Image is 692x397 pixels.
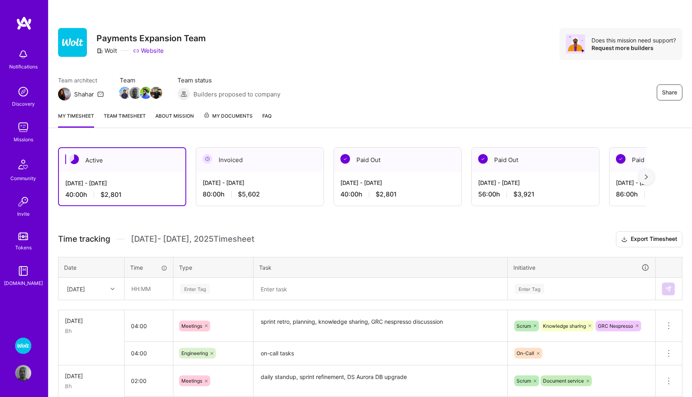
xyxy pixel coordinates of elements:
div: Paid Out [472,148,599,172]
th: Date [58,257,125,278]
input: HH:MM [125,315,173,337]
span: [DATE] - [DATE] , 2025 Timesheet [131,234,254,244]
div: Shahar [74,90,94,98]
img: Invoiced [203,154,212,164]
div: 56:00 h [478,190,593,198]
div: Time [130,263,167,272]
div: [DATE] [65,372,118,380]
img: Invite [15,194,31,210]
a: Wolt - Fintech: Payments Expansion Team [13,338,33,354]
img: Team Member Avatar [129,87,141,99]
span: Team status [177,76,280,84]
span: Builders proposed to company [193,90,280,98]
span: Time tracking [58,234,110,244]
div: Notifications [9,62,38,71]
div: 40:00 h [65,190,179,199]
textarea: on-call tasks [254,343,507,365]
div: Initiative [513,263,650,272]
div: [DOMAIN_NAME] [4,279,43,287]
input: HH:MM [125,278,173,299]
textarea: daily standup, sprint refinement, DS Aurora DB upgrade [254,366,507,396]
a: Website [133,46,164,55]
div: [DATE] - [DATE] [65,179,179,187]
span: Scrum [517,323,531,329]
img: Company Logo [58,28,87,57]
div: Invoiced [196,148,324,172]
th: Type [173,257,253,278]
button: Share [657,84,682,100]
span: GRC Nespresso [598,323,633,329]
img: right [645,174,648,180]
span: Knowledge sharing [543,323,586,329]
div: Missions [14,135,33,144]
div: Paid Out [334,148,461,172]
img: Wolt - Fintech: Payments Expansion Team [15,338,31,354]
span: Document service [543,378,584,384]
span: Meetings [181,323,202,329]
span: Meetings [181,378,202,384]
input: HH:MM [125,343,173,364]
input: HH:MM [125,370,173,391]
span: $2,801 [101,190,122,199]
div: Community [10,174,36,182]
textarea: sprint retro, planning, knowledge sharing, GRC nespresso discusssion [254,311,507,341]
div: 8h [65,327,118,335]
span: Team architect [58,76,104,84]
div: 8h [65,382,118,390]
span: My Documents [203,112,253,120]
i: icon Chevron [111,287,115,291]
img: logo [16,16,32,30]
div: [DATE] - [DATE] [478,178,593,187]
div: 80:00 h [203,190,317,198]
div: [DATE] - [DATE] [203,178,317,187]
img: guide book [15,263,31,279]
a: My timesheet [58,112,94,128]
img: Community [14,155,33,174]
div: Enter Tag [515,283,544,295]
span: Team [120,76,161,84]
img: Team Member Avatar [150,87,162,99]
span: $2,801 [376,190,397,198]
img: discovery [15,84,31,100]
img: Team Member Avatar [119,87,131,99]
a: About Mission [155,112,194,128]
img: User Avatar [15,365,31,381]
img: Active [69,154,79,164]
a: My Documents [203,112,253,128]
img: tokens [18,233,28,240]
img: Paid Out [340,154,350,164]
a: User Avatar [13,365,33,381]
a: Team timesheet [104,112,146,128]
span: $3,921 [513,190,535,198]
a: Team Member Avatar [130,86,141,100]
div: 40:00 h [340,190,455,198]
span: Engineering [181,350,208,356]
img: Submit [665,286,672,292]
img: bell [15,46,31,62]
i: icon Download [621,235,628,244]
div: Invite [17,210,30,218]
img: Avatar [566,34,585,54]
a: Team Member Avatar [141,86,151,100]
div: Discovery [12,100,35,108]
div: [DATE] - [DATE] [340,178,455,187]
img: Team Member Avatar [140,87,152,99]
img: Team Architect [58,88,71,100]
div: [DATE] [65,317,118,325]
th: Task [253,257,508,278]
span: Scrum [517,378,531,384]
div: Active [59,148,185,172]
div: Request more builders [591,44,676,52]
span: $5,602 [238,190,260,198]
div: Wolt [97,46,117,55]
div: Does this mission need support? [591,36,676,44]
img: Builders proposed to company [177,88,190,100]
img: Paid Out [478,154,488,164]
div: [DATE] [67,285,85,293]
div: Tokens [15,243,32,252]
span: Share [662,88,677,96]
a: FAQ [262,112,272,128]
img: teamwork [15,119,31,135]
i: icon Mail [97,91,104,97]
i: icon CompanyGray [97,48,103,54]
